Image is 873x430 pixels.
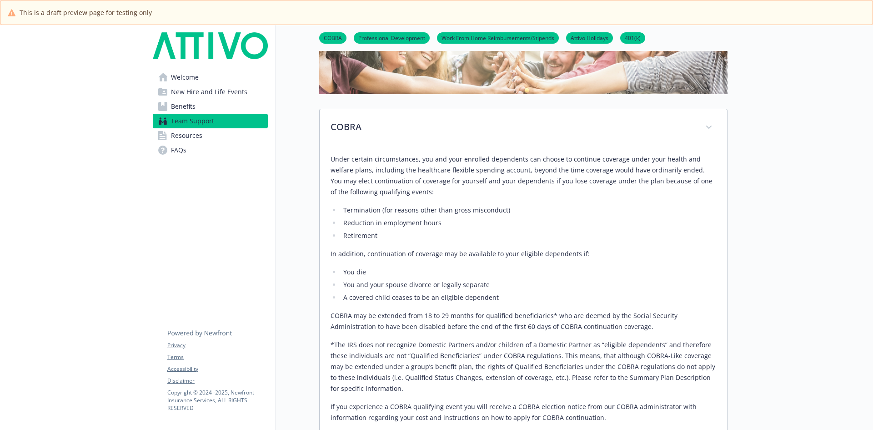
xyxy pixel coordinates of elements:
[331,248,716,259] p: ​In addition, continuation of coverage may be available to your eligible dependents if:​
[341,230,716,241] li: Retirement​
[620,33,645,42] a: 401(k)
[319,9,727,94] img: team support page banner
[167,365,267,373] a: Accessibility
[341,292,716,303] li: A covered child ceases to be an eligible dependent ​
[171,99,196,114] span: Benefits
[437,33,559,42] a: Work From Home Reimbursements/Stipends
[20,8,152,17] span: This is a draft preview page for testing only
[167,377,267,385] a: Disclaimer
[171,70,199,85] span: Welcome
[153,143,268,157] a: FAQs
[319,33,346,42] a: COBRA
[153,85,268,99] a: New Hire and Life Events
[171,143,186,157] span: FAQs
[566,33,613,42] a: Attivo Holidays
[331,310,716,332] p: COBRA may be extended from 18 to 29 months for qualified beneficiaries* who are deemed by the Soc...
[171,85,247,99] span: New Hire and Life Events
[153,128,268,143] a: Resources
[153,114,268,128] a: Team Support
[171,128,202,143] span: Resources
[341,218,716,228] li: Reduction in employment hours​
[167,389,267,412] p: Copyright © 2024 - 2025 , Newfront Insurance Services, ALL RIGHTS RESERVED
[341,279,716,290] li: You and your spouse divorce or legally separate​
[153,99,268,114] a: Benefits
[331,120,694,134] p: COBRA
[331,154,716,197] p: Under certain circumstances, you and your enrolled dependents can choose to continue coverage und...
[153,70,268,85] a: Welcome
[331,339,716,394] p: ​*The IRS does not recognize Domestic Partners and/or children of a Domestic Partner as “eligible...
[171,114,214,128] span: Team Support
[341,267,716,278] li: You die​
[341,205,716,216] li: Termination (for reasons other than gross misconduct)​
[167,341,267,349] a: Privacy
[354,33,430,42] a: Professional Development
[331,401,716,423] p: If you experience a COBRA qualifying event you will receive a COBRA election notice from our COBR...
[167,353,267,361] a: Terms
[320,109,727,147] div: COBRA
